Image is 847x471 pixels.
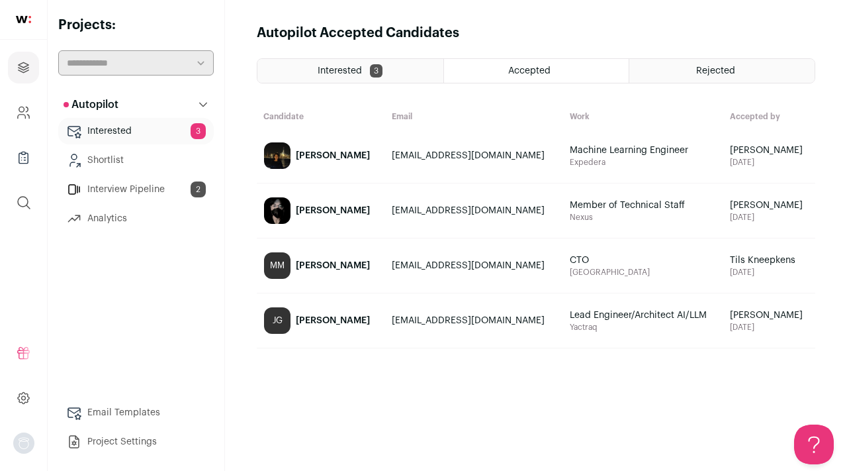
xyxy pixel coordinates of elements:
[257,59,443,83] a: Interested 3
[58,205,214,232] a: Analytics
[385,105,562,129] th: Email
[730,267,809,278] span: [DATE]
[730,199,809,212] span: [PERSON_NAME]
[257,294,384,347] a: JG [PERSON_NAME]
[696,66,735,76] span: Rejected
[392,314,556,327] div: [EMAIL_ADDRESS][DOMAIN_NAME]
[8,97,39,129] a: Company and ATS Settings
[730,254,809,267] span: Tils Kneepkens
[8,52,39,83] a: Projects
[64,97,118,113] p: Autopilot
[296,204,370,217] div: [PERSON_NAME]
[58,429,214,455] a: Project Settings
[58,176,214,203] a: Interview Pipeline2
[191,182,206,197] span: 2
[730,212,809,223] span: [DATE]
[794,425,834,464] iframe: Help Scout Beacon - Open
[257,24,459,42] h1: Autopilot Accepted Candidates
[730,157,809,168] span: [DATE]
[570,254,717,267] span: CTO
[58,118,214,144] a: Interested3
[570,144,717,157] span: Machine Learning Engineer
[570,322,717,333] span: Yactraq
[58,399,214,426] a: Email Templates
[191,123,206,139] span: 3
[257,105,385,129] th: Candidate
[629,59,815,83] a: Rejected
[257,129,384,182] a: [PERSON_NAME]
[257,184,384,237] a: [PERSON_NAME]
[257,239,384,292] a: MM [PERSON_NAME]
[264,142,290,169] img: c5e7335d21552101afacd9f32f4218bc5c0e0a2ce7bae22b6fcb51163110bb05.jpg
[58,147,214,174] a: Shortlist
[730,144,809,157] span: [PERSON_NAME]
[570,212,717,223] span: Nexus
[264,197,290,224] img: c5b700aa03a8f7747b762b8bfc768941068f1442a87ce64b82fe110da834585b
[392,259,556,272] div: [EMAIL_ADDRESS][DOMAIN_NAME]
[508,66,551,76] span: Accepted
[264,307,290,334] div: JG
[730,322,809,333] span: [DATE]
[296,314,370,327] div: [PERSON_NAME]
[570,267,717,278] span: [GEOGRAPHIC_DATA]
[392,204,556,217] div: [EMAIL_ADDRESS][DOMAIN_NAME]
[570,309,717,322] span: Lead Engineer/Architect AI/LLM
[16,16,31,23] img: wellfound-shorthand-0d5821cbd27db2630d0214b213865d53afaa358527fdda9d0ea32b1df1b89c2c.svg
[318,66,362,76] span: Interested
[392,149,556,162] div: [EMAIL_ADDRESS][DOMAIN_NAME]
[13,433,34,454] button: Open dropdown
[370,64,382,78] span: 3
[13,433,34,454] img: nopic.png
[264,252,290,279] div: MM
[296,259,370,272] div: [PERSON_NAME]
[570,199,717,212] span: Member of Technical Staff
[730,309,809,322] span: [PERSON_NAME]
[8,142,39,174] a: Company Lists
[570,157,717,168] span: Expedera
[563,105,724,129] th: Work
[723,105,815,129] th: Accepted by
[296,149,370,162] div: [PERSON_NAME]
[58,16,214,34] h2: Projects:
[58,91,214,118] button: Autopilot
